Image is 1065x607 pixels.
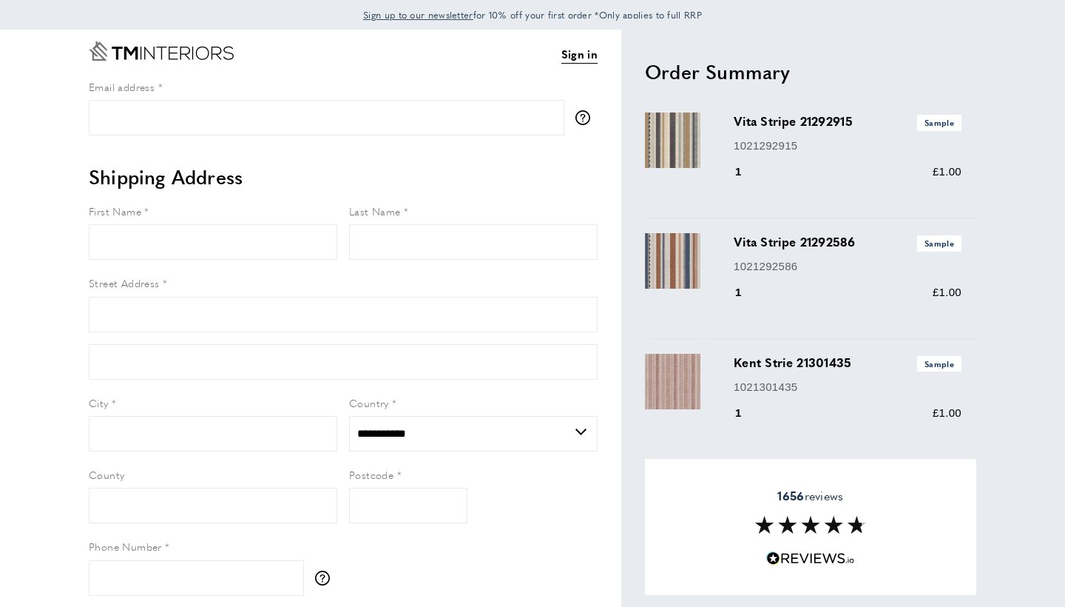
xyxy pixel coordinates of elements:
img: Vita Stripe 21292915 [645,113,700,168]
span: Email address [89,79,155,94]
h3: Vita Stripe 21292586 [734,233,961,251]
h2: Order Summary [645,58,976,85]
div: 1 [734,284,763,301]
a: Sign in [561,45,598,64]
img: Kent Strie 21301435 [645,354,700,409]
span: Sign up to our newsletter [363,8,473,21]
h3: Kent Strie 21301435 [734,354,961,372]
span: £1.00 [933,286,961,298]
img: Reviews.io 5 stars [766,551,855,566]
button: More information [575,110,598,125]
span: First Name [89,204,141,218]
span: £1.00 [933,406,961,419]
span: County [89,467,124,482]
span: City [89,395,109,410]
p: 1021301435 [734,378,961,396]
span: Postcode [349,467,393,482]
strong: 1656 [777,487,804,504]
span: Sample [917,115,961,130]
span: reviews [777,489,843,503]
button: More information [315,571,337,586]
span: Country [349,395,389,410]
span: Phone Number [89,539,162,554]
span: £1.00 [933,165,961,178]
p: 1021292586 [734,258,961,275]
span: Last Name [349,204,401,218]
div: 1 [734,163,763,181]
span: Sample [917,235,961,251]
div: 1 [734,404,763,422]
img: Reviews section [755,516,866,534]
a: Sign up to our newsletter [363,7,473,22]
h2: Shipping Address [89,164,598,190]
span: for 10% off your first order *Only applies to full RRP [363,8,702,21]
span: Street Address [89,275,160,290]
span: Sample [917,356,961,372]
p: 1021292915 [734,137,961,155]
img: Vita Stripe 21292586 [645,233,700,289]
h3: Vita Stripe 21292915 [734,113,961,130]
a: Go to Home page [89,41,234,61]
